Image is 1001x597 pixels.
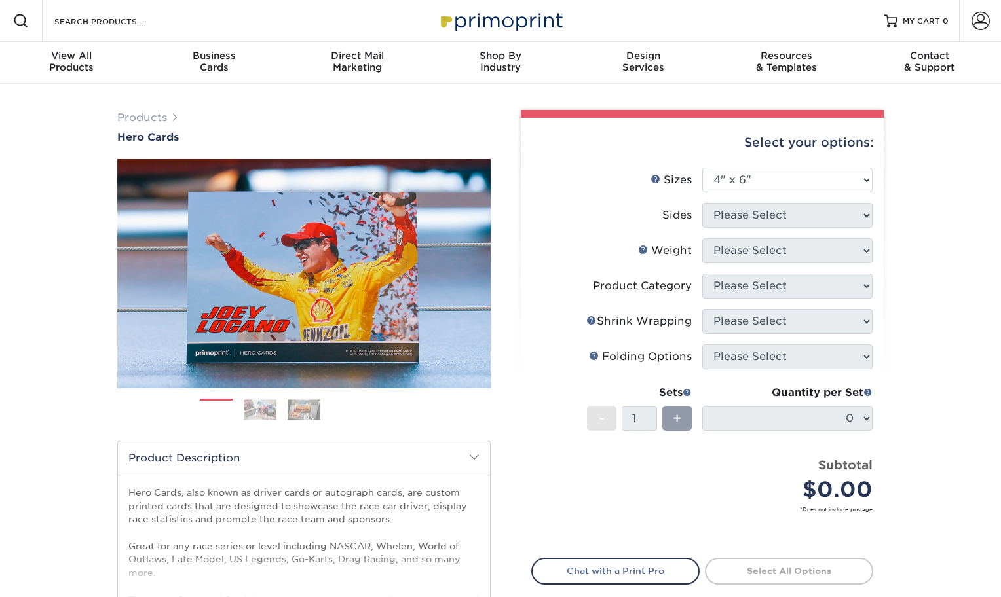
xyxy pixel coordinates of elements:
[712,474,873,505] div: $0.00
[818,458,873,472] strong: Subtotal
[858,50,1001,73] div: & Support
[943,16,949,26] span: 0
[858,50,1001,62] span: Contact
[903,16,940,27] span: MY CART
[662,208,692,223] div: Sides
[244,399,276,420] img: Hero Cards 02
[53,13,181,29] input: SEARCH PRODUCTS.....
[673,408,681,428] span: +
[435,7,566,35] img: Primoprint
[715,50,858,62] span: Resources
[286,50,429,62] span: Direct Mail
[286,42,429,84] a: Direct MailMarketing
[117,156,491,391] img: Hero Cards 01
[858,42,1001,84] a: Contact& Support
[572,50,715,62] span: Design
[715,50,858,73] div: & Templates
[143,42,286,84] a: BusinessCards
[542,505,873,513] small: *Does not include postage
[375,393,408,426] img: Hero Cards 05
[638,243,692,259] div: Weight
[599,408,605,428] span: -
[651,172,692,188] div: Sizes
[531,558,700,584] a: Chat with a Print Pro
[143,50,286,62] span: Business
[288,399,320,420] img: Hero Cards 03
[589,349,692,365] div: Folding Options
[587,385,692,401] div: Sets
[572,50,715,73] div: Services
[593,278,692,294] div: Product Category
[143,50,286,73] div: Cards
[331,393,364,426] img: Hero Cards 04
[429,50,572,73] div: Industry
[586,314,692,329] div: Shrink Wrapping
[117,131,491,143] a: Hero Cards
[200,394,233,427] img: Hero Cards 01
[705,558,873,584] a: Select All Options
[715,42,858,84] a: Resources& Templates
[702,385,873,401] div: Quantity per Set
[429,50,572,62] span: Shop By
[118,441,490,475] h2: Product Description
[286,50,429,73] div: Marketing
[429,42,572,84] a: Shop ByIndustry
[572,42,715,84] a: DesignServices
[531,118,873,168] div: Select your options:
[117,111,167,124] a: Products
